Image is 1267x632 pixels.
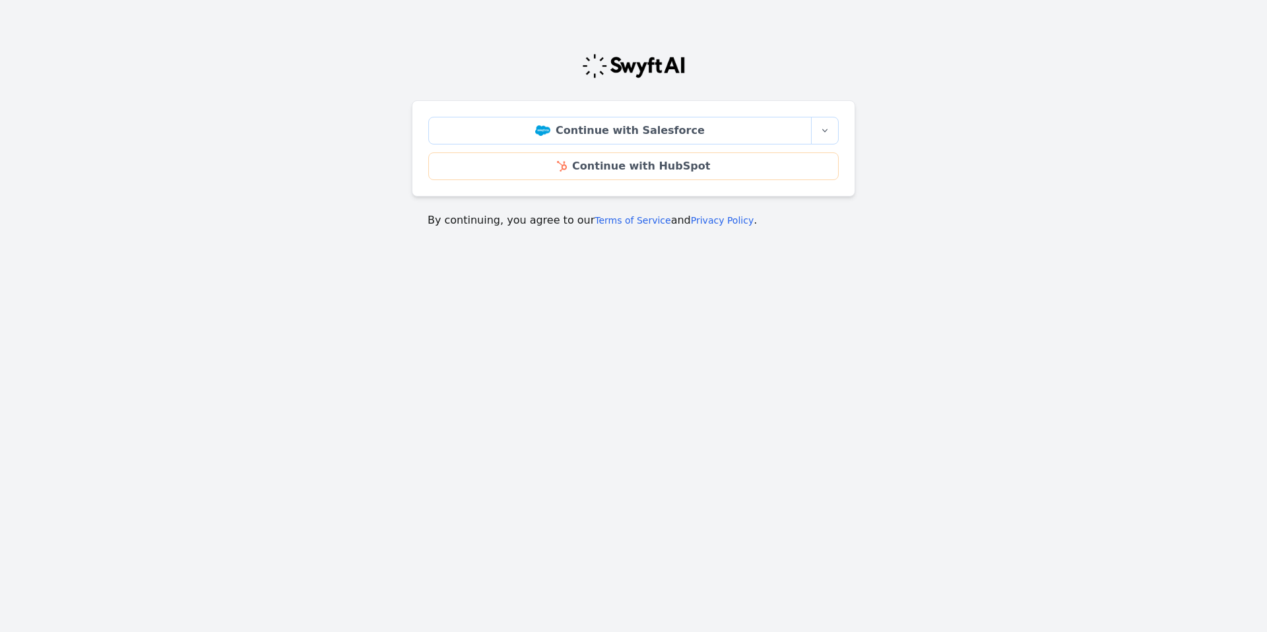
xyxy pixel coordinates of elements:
p: By continuing, you agree to our and . [428,212,839,228]
a: Terms of Service [595,215,670,226]
a: Privacy Policy [691,215,754,226]
img: HubSpot [557,161,567,172]
a: Continue with HubSpot [428,152,839,180]
a: Continue with Salesforce [428,117,812,144]
img: Swyft Logo [581,53,686,79]
img: Salesforce [535,125,550,136]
